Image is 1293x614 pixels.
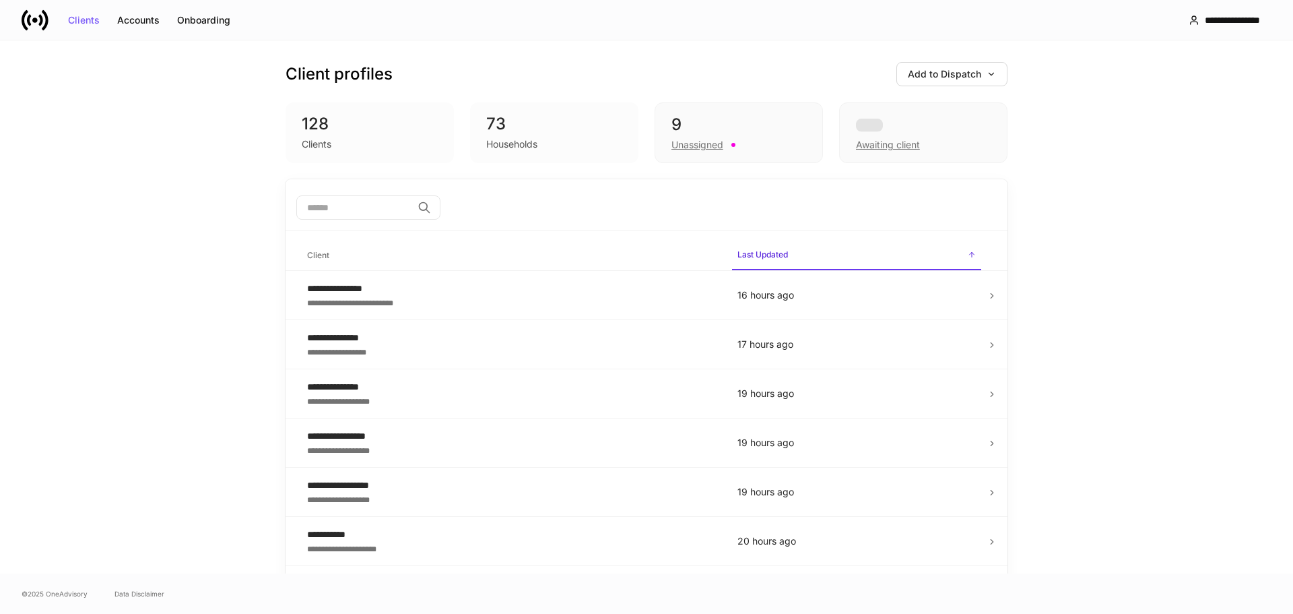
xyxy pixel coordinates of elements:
[302,113,438,135] div: 128
[117,16,160,25] div: Accounts
[737,485,976,499] p: 19 hours ago
[307,249,329,262] h6: Client
[177,16,230,25] div: Onboarding
[655,102,823,163] div: 9Unassigned
[59,9,108,31] button: Clients
[737,288,976,302] p: 16 hours ago
[671,114,806,135] div: 9
[839,102,1007,163] div: Awaiting client
[486,137,537,151] div: Households
[302,242,721,270] span: Client
[737,387,976,400] p: 19 hours ago
[108,9,168,31] button: Accounts
[671,138,723,152] div: Unassigned
[68,16,100,25] div: Clients
[22,588,88,599] span: © 2025 OneAdvisory
[737,534,976,548] p: 20 hours ago
[737,248,788,261] h6: Last Updated
[737,436,976,450] p: 19 hours ago
[168,9,239,31] button: Onboarding
[114,588,164,599] a: Data Disclaimer
[856,138,920,152] div: Awaiting client
[302,137,331,151] div: Clients
[737,338,976,351] p: 17 hours ago
[896,62,1007,86] button: Add to Dispatch
[486,113,622,135] div: 73
[732,241,981,270] span: Last Updated
[908,69,996,79] div: Add to Dispatch
[286,63,393,85] h3: Client profiles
